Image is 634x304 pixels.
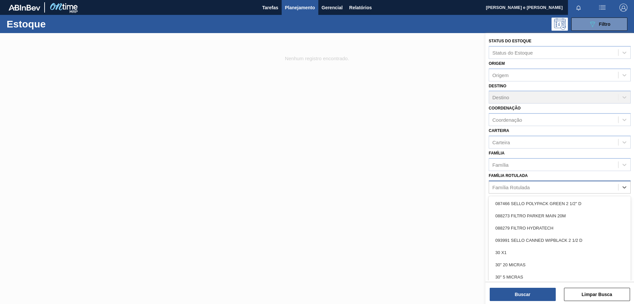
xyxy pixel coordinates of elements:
[489,210,631,222] div: 088273 FILTRO PARKER MAIN 20M
[568,3,589,12] button: Notificações
[489,39,531,43] label: Status do Estoque
[599,22,611,27] span: Filtro
[492,72,509,78] div: Origem
[489,106,521,110] label: Coordenação
[492,162,509,167] div: Família
[489,128,509,133] label: Carteira
[619,4,627,12] img: Logout
[489,84,506,88] label: Destino
[322,4,343,12] span: Gerencial
[489,197,631,210] div: 087466 SELLO POLYPACK GREEN 2 1/2" D
[489,173,528,178] label: Família Rotulada
[492,184,530,190] div: Família Rotulada
[571,18,627,31] button: Filtro
[551,18,568,31] div: Pogramando: nenhum usuário selecionado
[489,196,522,200] label: Material ativo
[492,50,533,55] div: Status do Estoque
[9,5,40,11] img: TNhmsLtSVTkK8tSr43FrP2fwEKptu5GPRR3wAAAABJRU5ErkJggg==
[598,4,606,12] img: userActions
[262,4,278,12] span: Tarefas
[489,61,505,66] label: Origem
[492,139,510,145] div: Carteira
[489,259,631,271] div: 30" 20 MICRAS
[489,151,505,155] label: Família
[489,246,631,259] div: 30 X1
[7,20,105,28] h1: Estoque
[489,234,631,246] div: 093991 SELLO CANNED WIPBLACK 2 1/2 D
[489,222,631,234] div: 088279 FILTRO HYDRATECH
[489,271,631,283] div: 30" 5 MICRAS
[349,4,372,12] span: Relatórios
[285,4,315,12] span: Planejamento
[492,117,522,123] div: Coordenação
